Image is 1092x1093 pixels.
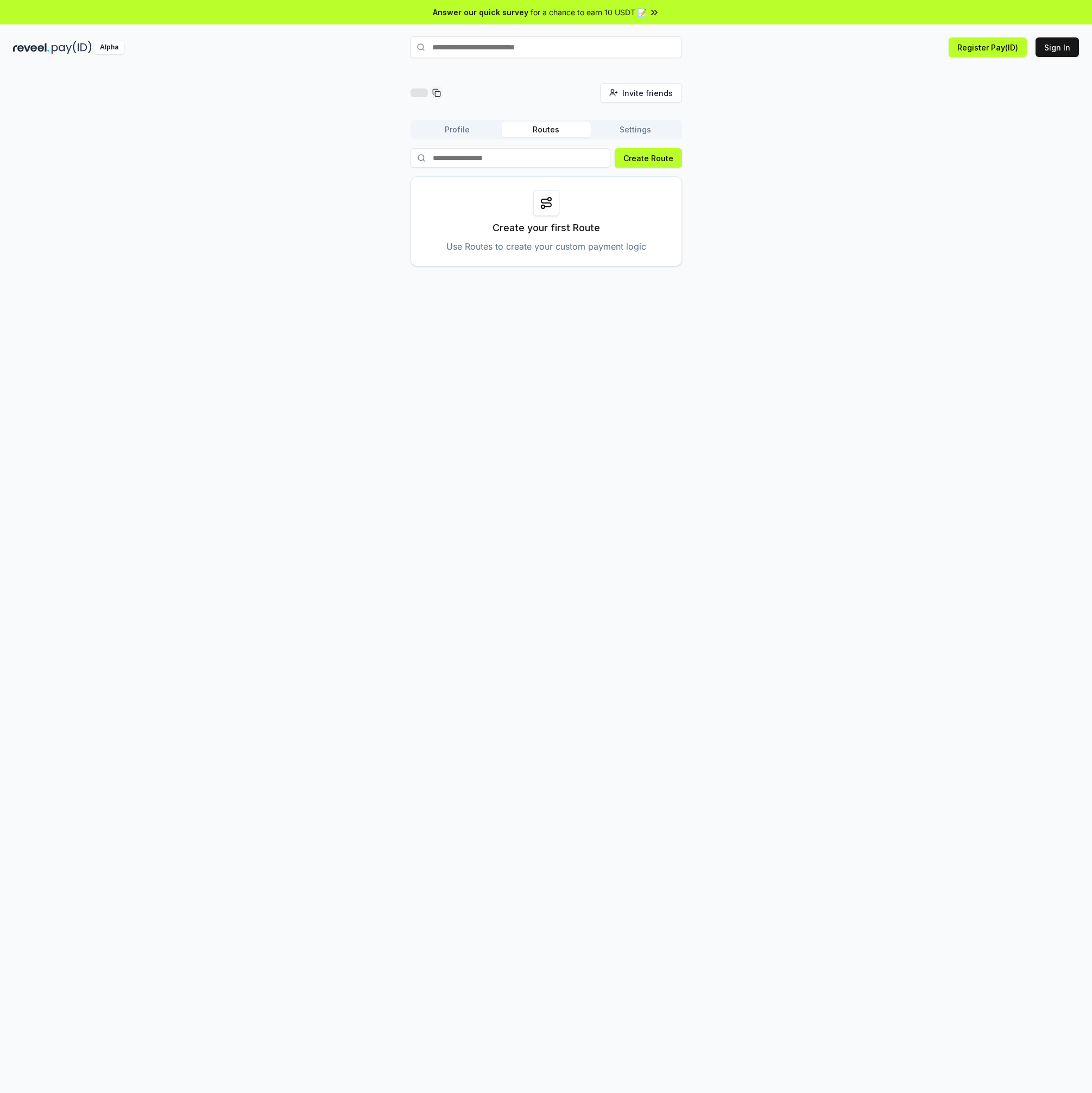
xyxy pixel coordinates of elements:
[531,7,647,18] span: for a chance to earn 10 USDT 📝
[502,122,591,137] button: Routes
[615,148,682,168] button: Create Route
[94,41,124,54] div: Alpha
[622,87,673,99] span: Invite friends
[600,83,682,103] button: Invite friends
[949,37,1027,57] button: Register Pay(ID)
[493,220,600,236] p: Create your first Route
[446,240,646,253] p: Use Routes to create your custom payment logic
[52,41,92,54] img: pay_id
[433,7,528,18] span: Answer our quick survey
[1036,37,1079,57] button: Sign In
[413,122,502,137] button: Profile
[13,41,49,54] img: reveel_dark
[591,122,680,137] button: Settings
